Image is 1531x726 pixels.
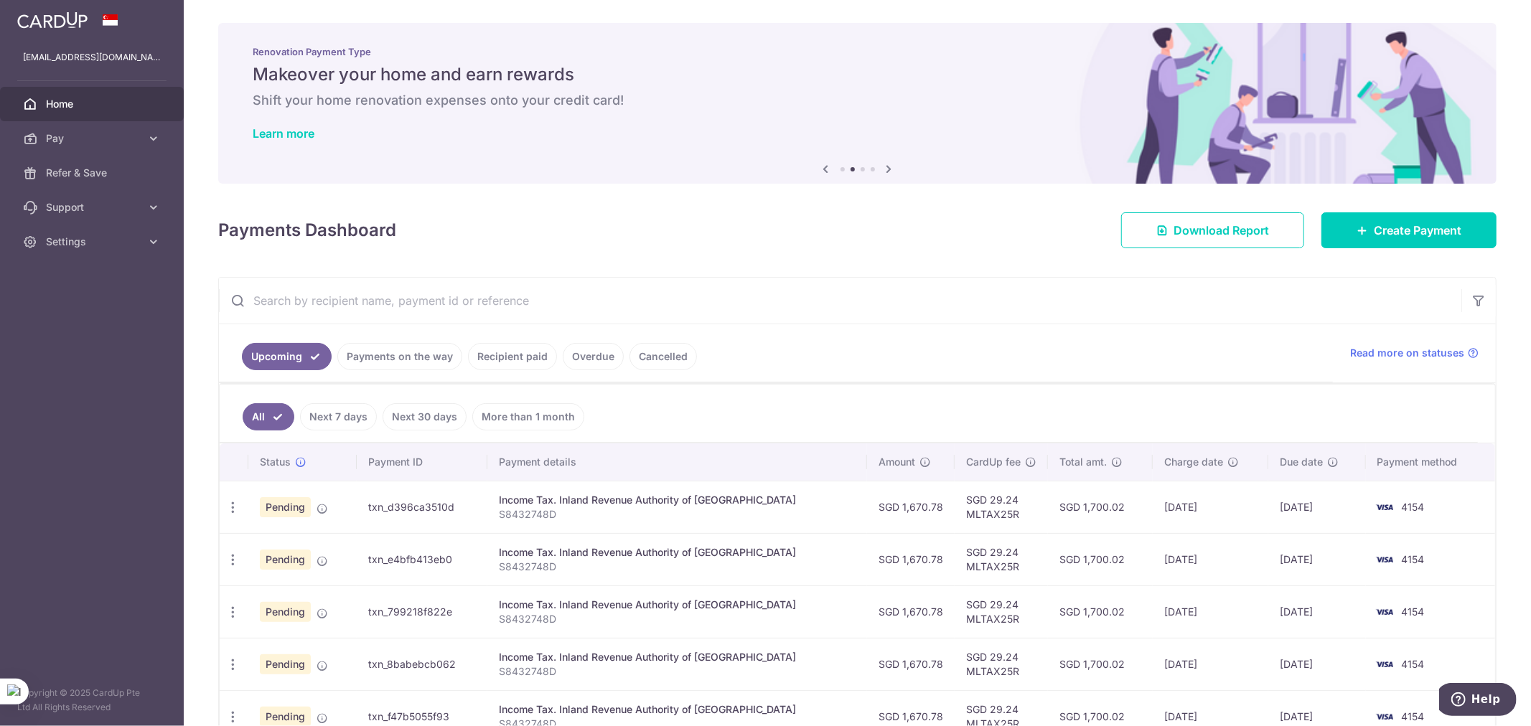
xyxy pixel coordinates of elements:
h6: Shift your home renovation expenses onto your credit card! [253,92,1462,109]
span: Total amt. [1059,455,1107,469]
img: Bank Card [1370,708,1399,725]
div: Income Tax. Inland Revenue Authority of [GEOGRAPHIC_DATA] [499,598,856,612]
img: Bank Card [1370,656,1399,673]
span: Home [46,97,141,111]
span: 4154 [1402,605,1425,618]
span: Pending [260,550,311,570]
span: Create Payment [1374,222,1461,239]
td: SGD 1,670.78 [867,533,955,585]
p: S8432748D [499,560,856,574]
td: [DATE] [1153,638,1268,690]
span: Settings [46,235,141,249]
span: 4154 [1402,658,1425,670]
td: SGD 1,670.78 [867,585,955,638]
td: SGD 29.24 MLTAX25R [955,533,1048,585]
td: [DATE] [1268,638,1365,690]
a: More than 1 month [472,403,584,430]
a: Recipient paid [468,343,557,370]
span: Refer & Save [46,166,141,180]
td: SGD 1,700.02 [1048,481,1153,533]
td: txn_e4bfb413eb0 [357,533,488,585]
span: 4154 [1402,553,1425,565]
td: SGD 29.24 MLTAX25R [955,481,1048,533]
div: Income Tax. Inland Revenue Authority of [GEOGRAPHIC_DATA] [499,493,856,507]
td: txn_799218f822e [357,585,488,638]
td: SGD 1,670.78 [867,638,955,690]
span: Support [46,200,141,214]
h4: Payments Dashboard [218,217,396,243]
th: Payment details [487,443,867,481]
a: Upcoming [242,343,332,370]
a: Next 30 days [383,403,467,430]
input: Search by recipient name, payment id or reference [219,278,1461,324]
td: [DATE] [1268,585,1365,638]
p: S8432748D [499,507,856,522]
h5: Makeover your home and earn rewards [253,63,1462,86]
p: Renovation Payment Type [253,46,1462,57]
span: Download Report [1174,222,1269,239]
img: CardUp [17,11,88,29]
span: Charge date [1164,455,1223,469]
th: Payment method [1366,443,1495,481]
td: SGD 29.24 MLTAX25R [955,638,1048,690]
span: Amount [879,455,915,469]
span: 4154 [1402,710,1425,722]
span: CardUp fee [966,455,1021,469]
p: S8432748D [499,612,856,626]
td: [DATE] [1268,481,1365,533]
img: Bank Card [1370,551,1399,568]
span: Pending [260,602,311,622]
div: Income Tax. Inland Revenue Authority of [GEOGRAPHIC_DATA] [499,545,856,560]
p: [EMAIL_ADDRESS][DOMAIN_NAME] [23,50,161,65]
img: Bank Card [1370,499,1399,516]
td: [DATE] [1153,533,1268,585]
a: Create Payment [1321,212,1497,248]
span: 4154 [1402,501,1425,513]
a: Cancelled [629,343,697,370]
img: Bank Card [1370,603,1399,621]
div: Income Tax. Inland Revenue Authority of [GEOGRAPHIC_DATA] [499,650,856,664]
td: [DATE] [1153,585,1268,638]
a: Next 7 days [300,403,377,430]
span: Pending [260,654,311,674]
td: txn_8babebcb062 [357,638,488,690]
td: SGD 1,700.02 [1048,533,1153,585]
td: SGD 1,700.02 [1048,585,1153,638]
span: Pending [260,497,311,517]
span: Status [260,455,291,469]
td: SGD 1,700.02 [1048,638,1153,690]
a: Learn more [253,126,314,141]
a: Payments on the way [337,343,462,370]
td: SGD 1,670.78 [867,481,955,533]
th: Payment ID [357,443,488,481]
img: Renovation banner [218,23,1497,184]
span: Read more on statuses [1350,346,1464,360]
td: [DATE] [1268,533,1365,585]
a: Overdue [563,343,624,370]
a: All [243,403,294,430]
td: [DATE] [1153,481,1268,533]
a: Download Report [1121,212,1304,248]
a: Read more on statuses [1350,346,1479,360]
span: Pay [46,131,141,146]
td: SGD 29.24 MLTAX25R [955,585,1048,638]
iframe: Opens a widget where you can find more information [1439,683,1517,719]
span: Due date [1280,455,1323,469]
td: txn_d396ca3510d [357,481,488,533]
p: S8432748D [499,664,856,679]
div: Income Tax. Inland Revenue Authority of [GEOGRAPHIC_DATA] [499,702,856,717]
